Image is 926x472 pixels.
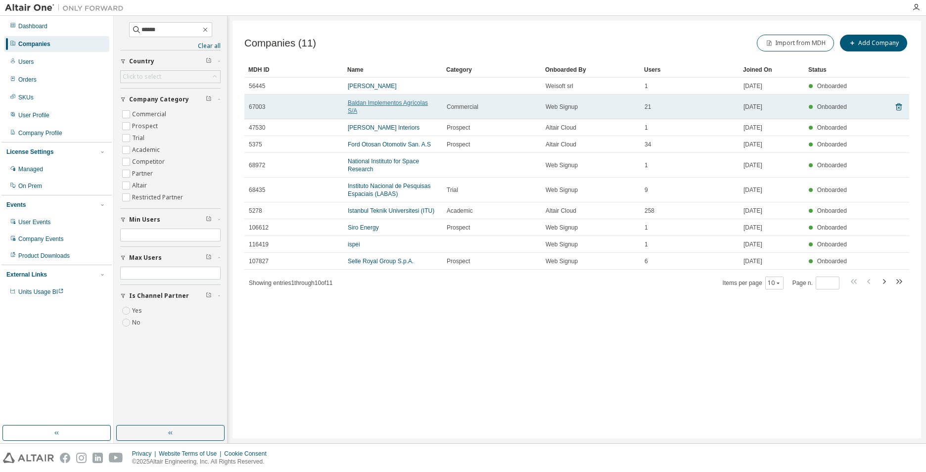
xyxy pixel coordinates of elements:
div: User Profile [18,111,49,119]
span: [DATE] [743,82,762,90]
span: 6 [645,257,648,265]
span: Web Signup [546,186,578,194]
span: 21 [645,103,651,111]
div: Click to select [121,71,220,83]
div: Status [808,62,850,78]
span: Prospect [447,124,470,132]
span: 34 [645,141,651,148]
div: Click to select [123,73,161,81]
div: Orders [18,76,37,84]
div: Companies [18,40,50,48]
a: Siro Energy [348,224,379,231]
label: Altair [132,180,149,191]
label: No [132,317,142,329]
span: Academic [447,207,473,215]
span: [DATE] [743,141,762,148]
div: On Prem [18,182,42,190]
span: Onboarded [817,241,847,248]
span: Onboarded [817,224,847,231]
div: Managed [18,165,43,173]
span: Onboarded [817,162,847,169]
label: Academic [132,144,162,156]
span: Onboarded [817,258,847,265]
div: Users [18,58,34,66]
span: Clear filter [206,254,212,262]
img: linkedin.svg [93,453,103,463]
button: 10 [768,279,781,287]
button: Import from MDH [757,35,834,51]
span: [DATE] [743,207,762,215]
div: Privacy [132,450,159,458]
span: Web Signup [546,161,578,169]
span: 67003 [249,103,265,111]
span: Commercial [447,103,478,111]
span: Country [129,57,154,65]
span: Onboarded [817,103,847,110]
img: instagram.svg [76,453,87,463]
span: 107827 [249,257,269,265]
div: Company Events [18,235,63,243]
div: Joined On [743,62,800,78]
div: Website Terms of Use [159,450,224,458]
span: 68435 [249,186,265,194]
span: Items per page [723,277,784,289]
span: Units Usage BI [18,288,64,295]
label: Partner [132,168,155,180]
span: Onboarded [817,187,847,193]
span: Altair Cloud [546,207,576,215]
a: National Instituto for Space Research [348,158,419,173]
button: Country [120,50,221,72]
span: Prospect [447,224,470,232]
span: 5375 [249,141,262,148]
a: Clear all [120,42,221,50]
span: [DATE] [743,257,762,265]
label: Yes [132,305,144,317]
button: Is Channel Partner [120,285,221,307]
div: Events [6,201,26,209]
span: Onboarded [817,207,847,214]
img: facebook.svg [60,453,70,463]
span: Clear filter [206,216,212,224]
label: Commercial [132,108,168,120]
span: 5278 [249,207,262,215]
label: Trial [132,132,146,144]
span: 258 [645,207,654,215]
span: Onboarded [817,124,847,131]
div: MDH ID [248,62,339,78]
p: © 2025 Altair Engineering, Inc. All Rights Reserved. [132,458,273,466]
span: 68972 [249,161,265,169]
a: ispei [348,241,360,248]
span: Max Users [129,254,162,262]
a: Instituto Nacional de Pesquisas Espaciais (LABAS) [348,183,430,197]
label: Prospect [132,120,160,132]
span: [DATE] [743,161,762,169]
span: 47530 [249,124,265,132]
span: Prospect [447,257,470,265]
div: Company Profile [18,129,62,137]
span: 1 [645,124,648,132]
span: Altair Cloud [546,141,576,148]
label: Competitor [132,156,167,168]
span: 106612 [249,224,269,232]
a: Baldan Implementos Agrícolas S/A [348,99,428,114]
div: Users [644,62,735,78]
span: Min Users [129,216,160,224]
img: Altair One [5,3,129,13]
a: Selle Royal Group S.p.A. [348,258,414,265]
span: [DATE] [743,124,762,132]
span: 1 [645,82,648,90]
div: External Links [6,271,47,279]
span: 1 [645,240,648,248]
div: Category [446,62,537,78]
div: License Settings [6,148,53,156]
span: Clear filter [206,292,212,300]
span: Page n. [792,277,839,289]
button: Min Users [120,209,221,231]
img: altair_logo.svg [3,453,54,463]
span: [DATE] [743,186,762,194]
a: Ford Otosan Otomotiv San. A.S [348,141,431,148]
span: Clear filter [206,95,212,103]
span: Web Signup [546,224,578,232]
button: Max Users [120,247,221,269]
span: Prospect [447,141,470,148]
